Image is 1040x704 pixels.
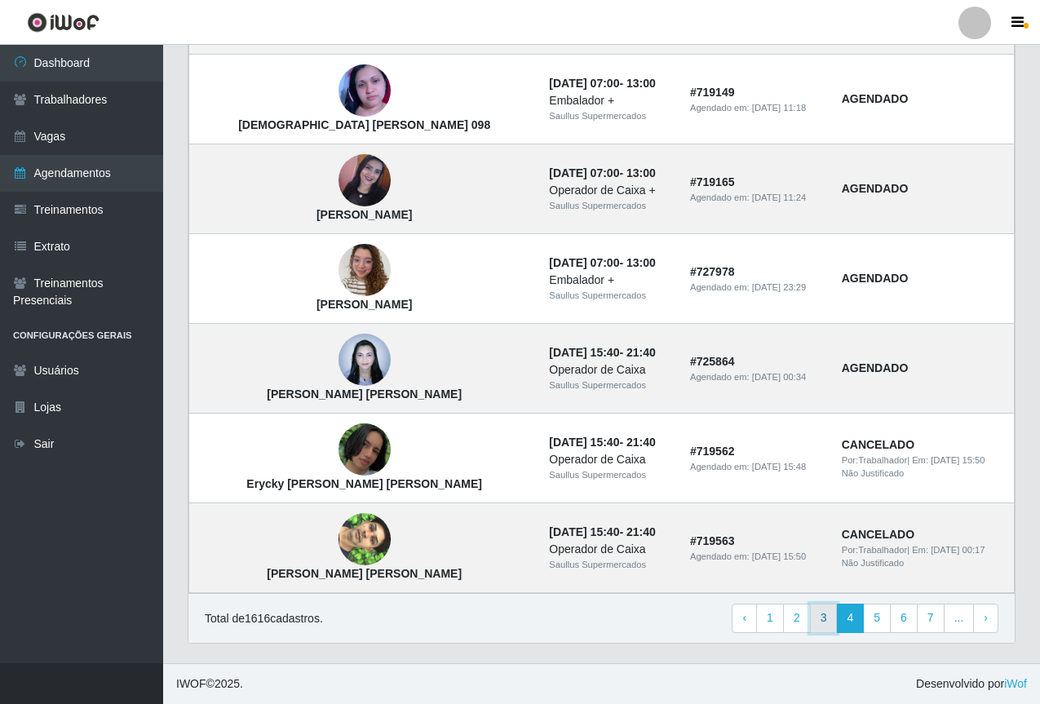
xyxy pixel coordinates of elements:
span: › [984,611,988,624]
time: 21:40 [626,525,656,538]
span: Por: Trabalhador [842,455,907,465]
time: 21:40 [626,346,656,359]
img: Elydiane Alfredo Ferreira 098 [339,58,391,123]
img: Dayane Felix Alves [339,154,391,206]
strong: [PERSON_NAME] [316,208,412,221]
div: Agendado em: [690,370,822,384]
time: [DATE] 15:40 [549,436,619,449]
strong: # 719563 [690,534,735,547]
img: Andréa Souza Menezes [339,325,391,395]
strong: - [549,256,655,269]
span: Por: Trabalhador [842,545,907,555]
a: iWof [1004,677,1027,690]
img: Erycky Gabriel Brito De Lima [339,423,391,476]
strong: - [549,525,655,538]
span: Desenvolvido por [916,675,1027,693]
time: [DATE] 07:00 [549,256,619,269]
strong: AGENDADO [842,361,909,374]
strong: - [549,346,655,359]
time: 13:00 [626,166,656,179]
div: Embalador + [549,92,670,109]
strong: # 727978 [690,265,735,278]
strong: [DEMOGRAPHIC_DATA] [PERSON_NAME] 098 [238,118,490,131]
time: 13:00 [626,256,656,269]
strong: CANCELADO [842,438,914,451]
time: [DATE] 00:34 [752,372,806,382]
a: Previous [732,604,757,633]
div: Saullus Supermercados [549,379,670,392]
span: IWOF [176,677,206,690]
div: Saullus Supermercados [549,289,670,303]
img: Manuelly da Silva Barbosa [339,236,391,305]
div: Saullus Supermercados [549,468,670,482]
div: Operador de Caixa + [549,182,670,199]
time: [DATE] 00:17 [931,545,985,555]
div: Agendado em: [690,550,822,564]
span: © 2025 . [176,675,243,693]
div: Agendado em: [690,191,822,205]
time: [DATE] 15:40 [549,525,619,538]
div: Não Justificado [842,556,1004,570]
span: ‹ [742,611,746,624]
a: 2 [783,604,811,633]
strong: [PERSON_NAME] [PERSON_NAME] [267,387,462,401]
strong: AGENDADO [842,92,909,105]
a: 5 [863,604,891,633]
strong: AGENDADO [842,182,909,195]
time: [DATE] 15:40 [549,346,619,359]
nav: pagination [732,604,998,633]
a: ... [944,604,975,633]
strong: # 725864 [690,355,735,368]
div: Operador de Caixa [549,541,670,558]
time: 21:40 [626,436,656,449]
div: Operador de Caixa [549,361,670,379]
time: [DATE] 11:18 [752,103,806,113]
time: [DATE] 11:24 [752,193,806,202]
strong: [PERSON_NAME] [PERSON_NAME] [267,567,462,580]
div: Saullus Supermercados [549,109,670,123]
time: [DATE] 07:00 [549,77,619,90]
a: 7 [917,604,945,633]
strong: - [549,166,655,179]
time: [DATE] 15:48 [752,462,806,472]
div: | Em: [842,454,1004,467]
strong: # 719562 [690,445,735,458]
div: Saullus Supermercados [549,199,670,213]
div: Agendado em: [690,101,822,115]
a: 1 [756,604,784,633]
time: 13:00 [626,77,656,90]
div: Agendado em: [690,281,822,294]
strong: # 719165 [690,175,735,188]
div: Saullus Supermercados [549,558,670,572]
time: [DATE] 15:50 [752,551,806,561]
a: 4 [836,604,864,633]
div: Embalador + [549,272,670,289]
div: Não Justificado [842,467,1004,480]
div: Agendado em: [690,460,822,474]
strong: CANCELADO [842,528,914,541]
strong: [PERSON_NAME] [316,298,412,311]
strong: AGENDADO [842,272,909,285]
strong: Erycky [PERSON_NAME] [PERSON_NAME] [246,477,482,490]
time: [DATE] 15:50 [931,455,985,465]
a: 3 [810,604,838,633]
a: Next [973,604,998,633]
img: CoreUI Logo [27,12,100,33]
strong: # 719149 [690,86,735,99]
time: [DATE] 07:00 [549,166,619,179]
div: Operador de Caixa [549,451,670,468]
div: | Em: [842,543,1004,557]
strong: - [549,436,655,449]
time: [DATE] 23:29 [752,282,806,292]
img: Jose Lucas de Almeida Souza [339,494,391,587]
a: 6 [890,604,918,633]
p: Total de 1616 cadastros. [205,610,323,627]
strong: - [549,77,655,90]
